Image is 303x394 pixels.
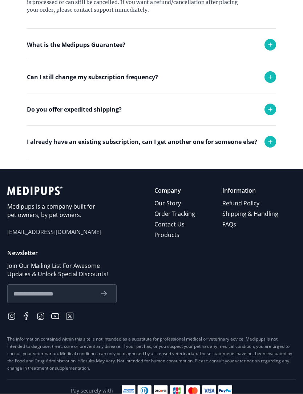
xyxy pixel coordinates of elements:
[27,138,257,146] p: I already have an existing subscription, can I get another one for someone else?
[154,187,196,195] p: Company
[27,158,245,194] div: Absolutely! Simply place the order and use the shipping address of the person who will receive th...
[7,336,296,372] div: The information contained within this site is not intended as a substitute for professional medic...
[27,105,122,114] p: Do you offer expedited shipping?
[27,73,158,82] p: Can I still change my subscription frequency?
[222,209,279,220] a: Shipping & Handling
[7,262,117,279] p: Join Our Mailing List For Awesome Updates & Unlock Special Discounts!
[154,230,196,241] a: Products
[27,93,245,121] div: Yes you can. Simply reach out to support and we will adjust your monthly deliveries!
[222,220,279,230] a: FAQs
[222,198,279,209] a: Refund Policy
[154,209,196,220] a: Order Tracking
[154,220,196,230] a: Contact Us
[154,198,196,209] a: Our Story
[27,126,245,154] div: Yes we do! Please reach out to support and we will try to accommodate any request.
[7,228,102,237] span: [EMAIL_ADDRESS][DOMAIN_NAME]
[27,41,125,49] p: What is the Medipups Guarantee?
[222,187,279,195] p: Information
[7,203,102,220] p: Medipups is a company built for pet owners, by pet owners.
[7,249,296,258] p: Newsletter
[27,61,245,104] div: If you received the wrong product or your product was damaged in transit, we will replace it with...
